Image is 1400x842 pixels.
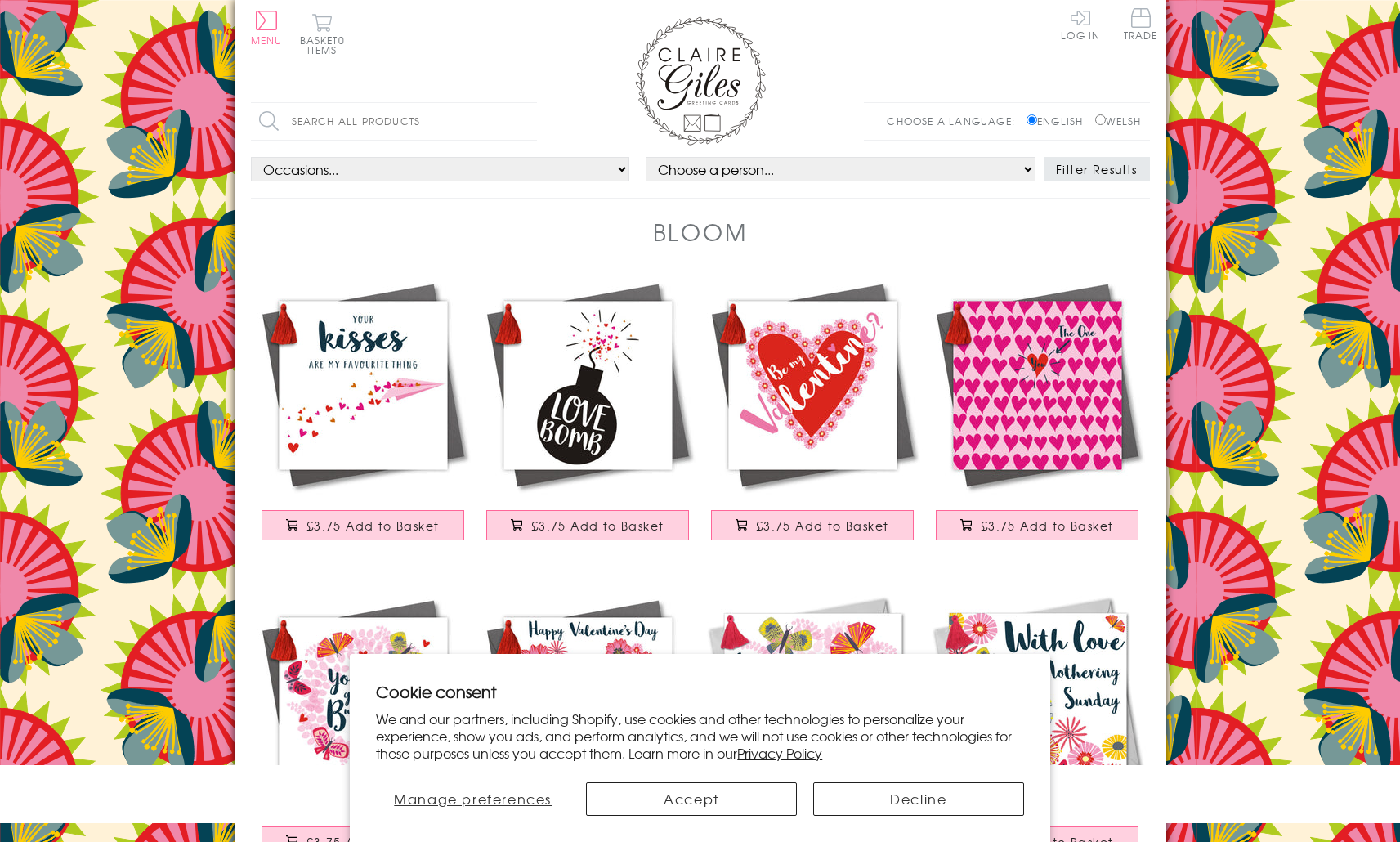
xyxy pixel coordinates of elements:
input: Search [521,103,537,140]
h2: Cookie consent [376,680,1024,703]
label: English [1027,114,1091,128]
img: Valentine's Day Card, Heart with Flowers, Embellished with a colourful tassel [700,273,925,498]
button: Accept [586,782,797,816]
span: £3.75 Add to Basket [306,517,440,534]
a: Privacy Policy [737,743,822,763]
span: £3.75 Add to Basket [756,517,889,534]
button: Basket0 items [300,13,345,55]
a: Trade [1124,8,1158,43]
img: Mother's Day Card, Butterfly Wreath, Mummy, Embellished with a colourful tassel [700,589,925,814]
span: Trade [1124,8,1158,40]
a: Valentine's Day Card, Hearts Background, Embellished with a colourful tassel £3.75 Add to Basket [925,273,1150,557]
input: English [1027,114,1037,125]
input: Search all products [251,103,537,140]
span: £3.75 Add to Basket [981,517,1114,534]
label: Welsh [1095,114,1142,128]
button: £3.75 Add to Basket [486,510,689,540]
p: Choose a language: [887,114,1023,128]
span: £3.75 Add to Basket [531,517,664,534]
input: Welsh [1095,114,1106,125]
a: Valentine's Day Card, Heart with Flowers, Embellished with a colourful tassel £3.75 Add to Basket [700,273,925,557]
button: £3.75 Add to Basket [262,510,464,540]
button: Menu [251,11,283,45]
h1: Bloom [653,215,748,249]
button: £3.75 Add to Basket [711,510,914,540]
img: Claire Giles Greetings Cards [635,16,766,146]
a: Valentine's Day Card, Paper Plane Kisses, Embellished with a colourful tassel £3.75 Add to Basket [251,273,476,557]
a: Log In [1061,8,1100,40]
img: Valentine's Day Card, Wife, Big Heart, Embellished with a colourful tassel [476,589,700,814]
button: Filter Results [1044,157,1150,181]
img: Valentine's Day Card, Hearts Background, Embellished with a colourful tassel [925,273,1150,498]
img: Valentine's Day Card, Paper Plane Kisses, Embellished with a colourful tassel [251,273,476,498]
button: Manage preferences [376,782,570,816]
span: Menu [251,33,283,47]
a: Valentine's Day Card, Bomb, Love Bomb, Embellished with a colourful tassel £3.75 Add to Basket [476,273,700,557]
span: Manage preferences [394,789,552,808]
button: Decline [813,782,1024,816]
span: 0 items [307,33,345,57]
button: £3.75 Add to Basket [936,510,1138,540]
img: Mother's Day Card, Tumbling Flowers, Mothering Sunday, Embellished with a tassel [925,589,1150,814]
img: Valentine's Day Card, Bomb, Love Bomb, Embellished with a colourful tassel [476,273,700,498]
img: Valentine's Day Card, Butterfly Wreath, Embellished with a colourful tassel [251,589,476,814]
p: We and our partners, including Shopify, use cookies and other technologies to personalize your ex... [376,710,1024,761]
